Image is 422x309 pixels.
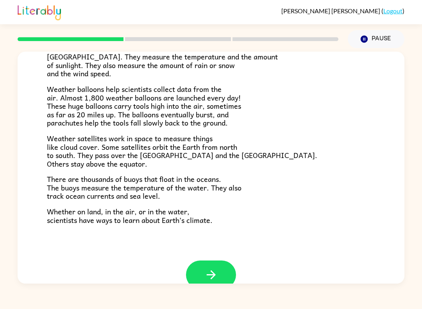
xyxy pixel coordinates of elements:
span: [PERSON_NAME] [PERSON_NAME] [281,7,381,14]
span: Weather satellites work in space to measure things like cloud cover. Some satellites orbit the Ea... [47,133,317,169]
span: A climate station has a set of tools for collecting weather data. There are 114 climate stations ... [47,34,278,79]
button: Pause [348,30,404,48]
a: Logout [383,7,402,14]
span: Weather balloons help scientists collect data from the air. Almost 1,800 weather balloons are lau... [47,83,241,128]
span: There are thousands of buoys that float in the oceans. The buoys measure the temperature of the w... [47,173,241,201]
div: ( ) [281,7,404,14]
span: Whether on land, in the air, or in the water, scientists have ways to learn about Earth’s climate. [47,206,213,226]
img: Literably [18,3,61,20]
